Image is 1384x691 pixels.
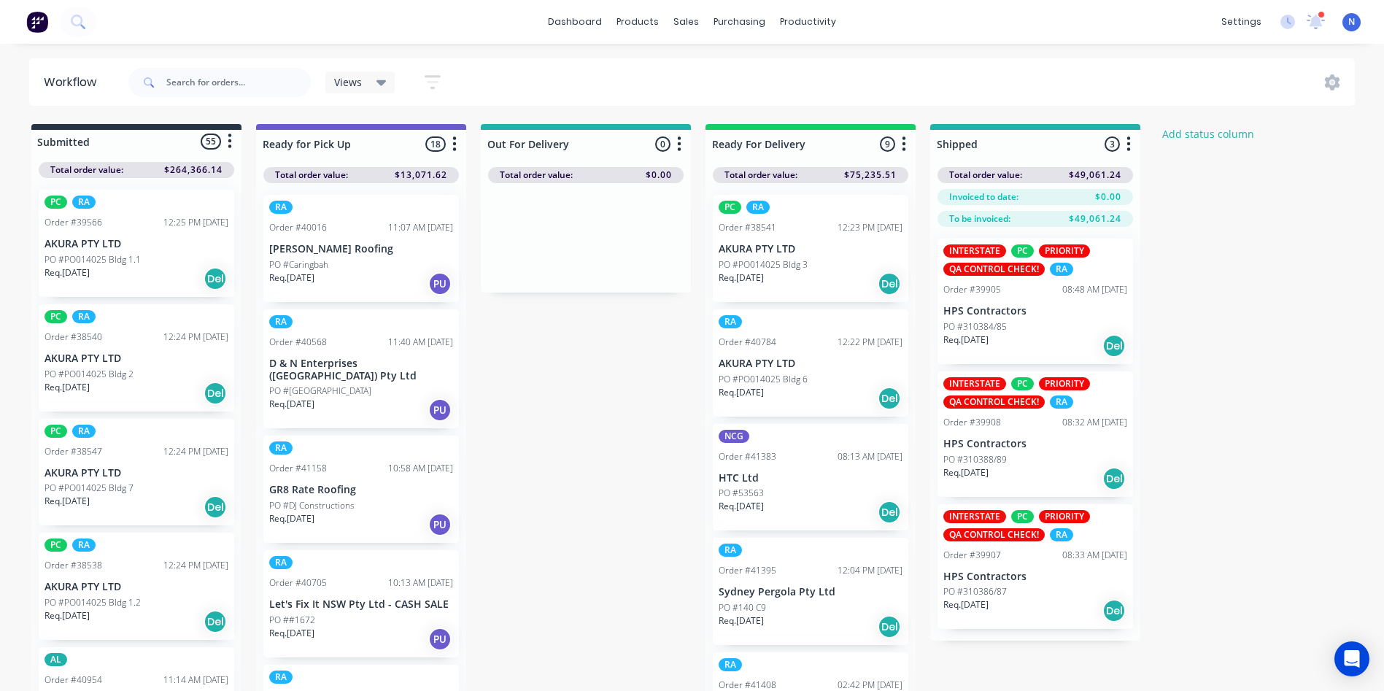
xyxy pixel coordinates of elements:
div: PC [719,201,741,214]
div: Order #38538 [45,559,102,572]
div: Del [204,495,227,519]
div: products [609,11,666,33]
p: Req. [DATE] [269,512,314,525]
span: Total order value: [724,169,797,182]
span: $0.00 [646,169,672,182]
img: Factory [26,11,48,33]
div: Order #39907 [943,549,1001,562]
div: 11:40 AM [DATE] [388,336,453,349]
div: 12:25 PM [DATE] [163,216,228,229]
p: Req. [DATE] [45,609,90,622]
div: RAOrder #4070510:13 AM [DATE]Let's Fix It NSW Pty Ltd - CASH SALEPO ##1672Req.[DATE]PU [263,550,459,657]
div: PC [1011,510,1034,523]
p: AKURA PTY LTD [45,238,228,250]
p: Req. [DATE] [719,500,764,513]
div: Order #41158 [269,462,327,475]
div: PC [1011,244,1034,258]
p: AKURA PTY LTD [719,358,902,370]
div: RA [269,315,293,328]
div: INTERSTATE [943,244,1006,258]
div: RAOrder #4078412:22 PM [DATE]AKURA PTY LTDPO #PO014025 Bldg 6Req.[DATE]Del [713,309,908,417]
p: PO #PO014025 Bldg 1.1 [45,253,141,266]
span: $13,071.62 [395,169,447,182]
div: Open Intercom Messenger [1334,641,1369,676]
div: 12:24 PM [DATE] [163,331,228,344]
div: Order #40954 [45,673,102,687]
p: Req. [DATE] [269,398,314,411]
p: PO #PO014025 Bldg 1.2 [45,596,141,609]
div: sales [666,11,706,33]
p: Req. [DATE] [45,266,90,279]
div: Del [204,267,227,290]
div: 11:14 AM [DATE] [163,673,228,687]
p: Req. [DATE] [269,627,314,640]
div: PCRAOrder #3854012:24 PM [DATE]AKURA PTY LTDPO #PO014025 Bldg 2Req.[DATE]Del [39,304,234,412]
p: Let's Fix It NSW Pty Ltd - CASH SALE [269,598,453,611]
div: Order #40568 [269,336,327,349]
p: GR8 Rate Roofing [269,484,453,496]
div: RA [72,425,96,438]
div: NCGOrder #4138308:13 AM [DATE]HTC LtdPO #53563Req.[DATE]Del [713,424,908,531]
div: RA [72,196,96,209]
p: AKURA PTY LTD [45,467,228,479]
p: Req. [DATE] [45,495,90,508]
div: RA [719,658,742,671]
div: Workflow [44,74,104,91]
div: 12:23 PM [DATE] [838,221,902,234]
div: PRIORITY [1039,244,1090,258]
p: Req. [DATE] [943,333,989,347]
p: Req. [DATE] [269,271,314,285]
div: Del [878,615,901,638]
div: Order #39905 [943,283,1001,296]
div: RA [72,538,96,552]
p: PO #Caringbah [269,258,328,271]
div: PU [428,272,452,296]
div: PC [1011,377,1034,390]
div: RA [1050,263,1073,276]
div: INTERSTATEPCPRIORITYQA CONTROL CHECK!RAOrder #3990708:33 AM [DATE]HPS ContractorsPO #310386/87Req... [938,504,1133,630]
button: Add status column [1155,124,1262,144]
div: PRIORITY [1039,510,1090,523]
div: PU [428,628,452,651]
p: Req. [DATE] [719,614,764,628]
div: RAOrder #4001611:07 AM [DATE][PERSON_NAME] RoofingPO #CaringbahReq.[DATE]PU [263,195,459,302]
div: PCRAOrder #3854112:23 PM [DATE]AKURA PTY LTDPO #PO014025 Bldg 3Req.[DATE]Del [713,195,908,302]
div: PCRAOrder #3853812:24 PM [DATE]AKURA PTY LTDPO #PO014025 Bldg 1.2Req.[DATE]Del [39,533,234,640]
div: QA CONTROL CHECK! [943,263,1045,276]
p: Req. [DATE] [943,598,989,611]
p: D & N Enterprises ([GEOGRAPHIC_DATA]) Pty Ltd [269,358,453,382]
p: AKURA PTY LTD [45,581,228,593]
div: Order #40784 [719,336,776,349]
div: RA [1050,395,1073,409]
p: Req. [DATE] [45,381,90,394]
div: RAOrder #4056811:40 AM [DATE]D & N Enterprises ([GEOGRAPHIC_DATA]) Pty LtdPO #[GEOGRAPHIC_DATA]Re... [263,309,459,429]
p: HPS Contractors [943,305,1127,317]
div: RA [269,556,293,569]
p: Req. [DATE] [943,466,989,479]
p: Req. [DATE] [719,271,764,285]
div: PC [45,425,67,438]
span: Views [334,74,362,90]
div: INTERSTATEPCPRIORITYQA CONTROL CHECK!RAOrder #3990808:32 AM [DATE]HPS ContractorsPO #310388/89Req... [938,371,1133,497]
a: dashboard [541,11,609,33]
span: Total order value: [275,169,348,182]
div: 12:22 PM [DATE] [838,336,902,349]
p: PO ##1672 [269,614,315,627]
div: Order #38541 [719,221,776,234]
p: [PERSON_NAME] Roofing [269,243,453,255]
span: $75,235.51 [844,169,897,182]
div: RA [269,671,293,684]
div: PC [45,310,67,323]
div: Order #41383 [719,450,776,463]
div: RA [269,201,293,214]
div: settings [1214,11,1269,33]
div: 12:24 PM [DATE] [163,445,228,458]
p: PO #310388/89 [943,453,1007,466]
div: INTERSTATEPCPRIORITYQA CONTROL CHECK!RAOrder #3990508:48 AM [DATE]HPS ContractorsPO #310384/85Req... [938,239,1133,364]
div: QA CONTROL CHECK! [943,395,1045,409]
p: AKURA PTY LTD [45,352,228,365]
div: Del [1102,334,1126,358]
div: Order #38540 [45,331,102,344]
div: PRIORITY [1039,377,1090,390]
div: INTERSTATE [943,510,1006,523]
